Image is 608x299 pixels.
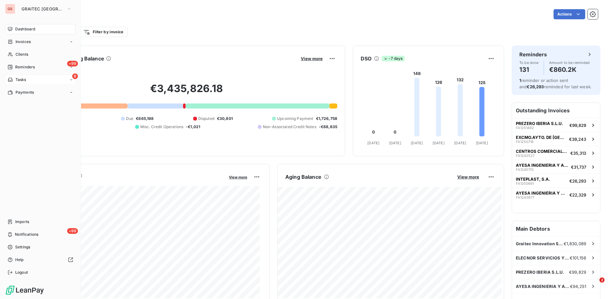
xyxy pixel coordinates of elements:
span: INTEPLAST, S.A. [516,177,550,182]
span: -7 days [382,56,404,61]
tspan: [DATE] [454,141,466,145]
button: View more [227,174,249,180]
span: To be done [519,61,539,65]
span: ELECNOR SERVICIOS Y PROYECTOS,S.A.U. [516,255,570,260]
span: AYESA INGENIERIA Y ARQUITECTURA S.A. [516,284,570,289]
span: Imports [15,219,29,225]
span: +99 [67,61,78,66]
span: €99,829 [569,270,586,275]
span: €1,830,089 [564,241,586,246]
span: Help [15,257,24,263]
span: €35,313 [570,151,586,156]
h4: €860.2K [549,65,590,75]
span: -€88,835 [319,124,337,130]
span: Disputed [198,116,214,121]
h6: Outstanding Invoices [512,103,600,118]
span: Non-Associated Credit Notes [263,124,316,130]
span: €30,801 [217,116,233,121]
span: Monthly Revenue [36,179,225,186]
tspan: [DATE] [476,141,488,145]
iframe: Intercom live chat [586,277,602,293]
h2: €3,435,826.18 [36,82,337,101]
span: €101,156 [570,255,586,260]
span: GRAITEC [GEOGRAPHIC_DATA] [22,6,64,11]
span: €99,829 [569,123,586,128]
a: Help [5,255,76,265]
span: €22,329 [569,192,586,197]
img: Logo LeanPay [5,285,44,295]
h6: Main Debtors [512,221,600,236]
span: PREZERO IBERIA S.L.U. [516,270,564,275]
span: AYESA INGENIERIA Y ARQUITECTURA S.A. [516,163,568,168]
button: EXCMO.AYTO. DE [GEOGRAPHIC_DATA][PERSON_NAME]FA1250718€39,243 [512,132,600,146]
span: €26,293 [527,84,544,89]
span: €39,243 [569,137,586,142]
tspan: [DATE] [433,141,445,145]
button: Filter by invoice [79,27,127,37]
span: +99 [67,228,78,234]
span: View more [229,175,247,179]
span: Invoices [16,39,31,45]
span: €665,198 [136,116,154,121]
tspan: [DATE] [367,141,379,145]
span: Amount to be reminded [549,61,590,65]
span: View more [457,174,479,179]
h4: 131 [519,65,539,75]
span: €94,251 [570,284,586,289]
span: €31,737 [571,165,586,170]
span: Due [126,116,133,121]
span: Misc. Credit Operations [140,124,183,130]
span: FA1251492 [516,126,534,130]
span: 1 [519,78,521,83]
button: View more [455,174,481,180]
button: AYESA INGENIERIA Y ARQUITECTURA S.A.FA1245170€31,737 [512,160,600,174]
span: Notifications [15,232,38,237]
span: Dashboard [15,26,35,32]
span: AYESA INGENIERIA Y ARQUITECTURA S.A. [516,190,567,196]
tspan: [DATE] [411,141,423,145]
button: CENTROS COMERCIALES CARREFOUR SAFA1242527€35,313 [512,146,600,160]
span: FA1243877 [516,196,534,199]
span: reminder or action sent and reminded for last week. [519,78,592,89]
span: €1,726,758 [316,116,338,121]
h6: DSO [361,55,371,62]
span: View more [301,56,323,61]
span: FA1250718 [516,140,534,144]
button: View more [299,56,325,61]
tspan: [DATE] [389,141,401,145]
span: Logout [15,270,28,275]
span: Clients [16,52,28,57]
span: EXCMO.AYTO. DE [GEOGRAPHIC_DATA][PERSON_NAME] [516,135,567,140]
h6: Reminders [519,51,547,58]
span: FA1245170 [516,168,534,171]
button: INTEPLAST, S.A.FA1250661€26,293 [512,174,600,188]
span: Tasks [16,77,26,83]
button: Actions [554,9,585,19]
button: AYESA INGENIERIA Y ARQUITECTURA S.A.FA1243877€22,329 [512,188,600,202]
span: Upcoming Payment [277,116,313,121]
span: CENTROS COMERCIALES CARREFOUR SA [516,149,568,154]
button: PREZERO IBERIA S.L.U.FA1251492€99,829 [512,118,600,132]
span: 2 [599,277,605,283]
span: Settings [15,244,30,250]
span: €26,293 [569,178,586,184]
span: 8 [72,73,78,79]
span: Reminders [15,64,35,70]
span: PREZERO IBERIA S.L.U. [516,121,563,126]
span: FA1250661 [516,182,534,185]
span: Graitec Innovation SAS [516,241,564,246]
span: FA1242527 [516,154,535,158]
span: -€1,021 [186,124,200,130]
span: Payments [16,90,34,95]
h6: Aging Balance [285,173,321,181]
div: GS [5,4,15,14]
